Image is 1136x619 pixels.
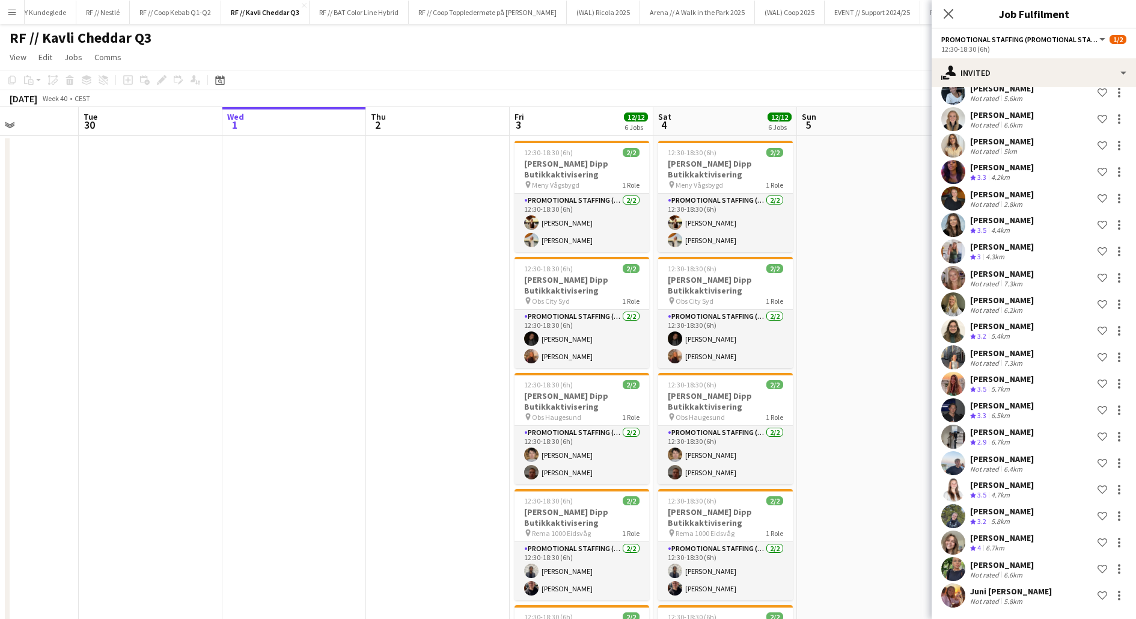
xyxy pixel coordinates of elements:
a: View [5,49,31,65]
span: 2 [369,118,386,132]
span: 12/12 [624,112,648,122]
button: RF // Kavli Cheddar Q3 [221,1,310,24]
div: [PERSON_NAME] [970,83,1034,94]
span: Rema 1000 Eidsvåg [532,529,591,538]
h3: [PERSON_NAME] Dipp Butikkaktivisering [658,274,793,296]
span: 3.5 [977,226,986,235]
span: 1 Role [622,180,640,189]
h3: [PERSON_NAME] Dipp Butikkaktivisering [658,158,793,180]
div: [PERSON_NAME] [970,321,1034,331]
span: Meny Vågsbygd [532,180,579,189]
span: 2/2 [623,380,640,389]
span: Thu [371,111,386,122]
span: Meny Vågsbygd [676,180,723,189]
div: Not rated [970,94,1001,103]
app-job-card: 12:30-18:30 (6h)2/2[PERSON_NAME] Dipp Butikkaktivisering Rema 1000 Eidsvåg1 RolePromotional Staff... [515,489,649,600]
h3: [PERSON_NAME] Dipp Butikkaktivisering [658,507,793,528]
span: 1 Role [766,297,783,306]
span: Wed [227,111,244,122]
span: 4 [977,543,981,552]
span: 3 [977,252,981,261]
span: Obs Haugesund [676,413,725,422]
div: 6.7km [989,437,1012,448]
button: RF // Coop Toppledermøte på [PERSON_NAME] [409,1,567,24]
span: 12:30-18:30 (6h) [524,380,573,389]
div: 4.3km [983,252,1007,262]
span: Rema 1000 Eidsvåg [676,529,734,538]
button: RF // Nestlé [76,1,130,24]
span: 2/2 [766,148,783,157]
button: EVENT // Support 2024/25 [825,1,920,24]
span: 12:30-18:30 (6h) [524,148,573,157]
div: [PERSON_NAME] [970,295,1034,306]
div: 4.4km [989,226,1012,236]
div: [PERSON_NAME] [970,136,1034,147]
span: View [10,52,26,63]
div: 6.6km [1001,120,1025,129]
h3: Job Fulfilment [932,6,1136,22]
span: 2/2 [623,264,640,273]
span: 3.2 [977,331,986,340]
div: [DATE] [10,93,37,105]
a: Edit [34,49,57,65]
div: [PERSON_NAME] [970,268,1034,279]
span: 1 Role [766,529,783,538]
span: 1 [225,118,244,132]
div: Not rated [970,570,1001,579]
div: [PERSON_NAME] [970,479,1034,490]
span: 12:30-18:30 (6h) [668,264,716,273]
span: Sat [658,111,671,122]
div: [PERSON_NAME] [970,374,1034,384]
app-card-role: Promotional Staffing (Promotional Staff)2/212:30-18:30 (6h)[PERSON_NAME][PERSON_NAME] [658,426,793,484]
app-job-card: 12:30-18:30 (6h)2/2[PERSON_NAME] Dipp Butikkaktivisering Obs Haugesund1 RolePromotional Staffing ... [658,373,793,484]
div: 4.2km [989,173,1012,183]
div: 5.6km [1001,94,1025,103]
button: RF // Coop Kebab Q1-Q2 [130,1,221,24]
div: CEST [75,94,90,103]
span: 30 [82,118,97,132]
div: Not rated [970,279,1001,288]
div: [PERSON_NAME] [970,559,1034,570]
app-card-role: Promotional Staffing (Promotional Staff)2/212:30-18:30 (6h)[PERSON_NAME][PERSON_NAME] [658,194,793,252]
span: 5 [800,118,816,132]
span: 12:30-18:30 (6h) [524,264,573,273]
div: [PERSON_NAME] [970,162,1034,173]
span: Fri [515,111,524,122]
app-card-role: Promotional Staffing (Promotional Staff)2/212:30-18:30 (6h)[PERSON_NAME][PERSON_NAME] [515,194,649,252]
h3: [PERSON_NAME] Dipp Butikkaktivisering [515,274,649,296]
app-card-role: Promotional Staffing (Promotional Staff)2/212:30-18:30 (6h)[PERSON_NAME][PERSON_NAME] [515,426,649,484]
button: Promotional Staffing (Promotional Staff) [941,35,1107,44]
span: 12:30-18:30 (6h) [524,496,573,505]
div: 12:30-18:30 (6h)2/2[PERSON_NAME] Dipp Butikkaktivisering Obs City Syd1 RolePromotional Staffing (... [515,257,649,368]
app-card-role: Promotional Staffing (Promotional Staff)2/212:30-18:30 (6h)[PERSON_NAME][PERSON_NAME] [515,542,649,600]
span: Jobs [64,52,82,63]
div: [PERSON_NAME] [970,427,1034,437]
div: [PERSON_NAME] [970,215,1034,226]
app-job-card: 12:30-18:30 (6h)2/2[PERSON_NAME] Dipp Butikkaktivisering Obs City Syd1 RolePromotional Staffing (... [658,257,793,368]
div: [PERSON_NAME] [970,532,1034,543]
h3: [PERSON_NAME] Dipp Butikkaktivisering [658,390,793,412]
div: 7.3km [1001,279,1025,288]
h3: [PERSON_NAME] Dipp Butikkaktivisering [515,390,649,412]
div: Not rated [970,147,1001,156]
span: 1 Role [766,413,783,422]
span: 2.9 [977,437,986,446]
span: 3.3 [977,411,986,420]
span: 1/2 [1110,35,1126,44]
div: Invited [932,58,1136,87]
button: (WAL) Coop 2025 [755,1,825,24]
div: 12:30-18:30 (6h)2/2[PERSON_NAME] Dipp Butikkaktivisering Rema 1000 Eidsvåg1 RolePromotional Staff... [658,489,793,600]
button: (WAL) Ricola 2025 [567,1,640,24]
div: Not rated [970,359,1001,368]
div: [PERSON_NAME] [970,400,1034,411]
div: Not rated [970,120,1001,129]
h3: [PERSON_NAME] Dipp Butikkaktivisering [515,158,649,180]
span: Tue [84,111,97,122]
div: 12:30-18:30 (6h) [941,45,1126,54]
app-job-card: 12:30-18:30 (6h)2/2[PERSON_NAME] Dipp Butikkaktivisering Meny Vågsbygd1 RolePromotional Staffing ... [515,141,649,252]
div: 5.7km [989,384,1012,395]
span: 1 Role [622,529,640,538]
span: 2/2 [766,264,783,273]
